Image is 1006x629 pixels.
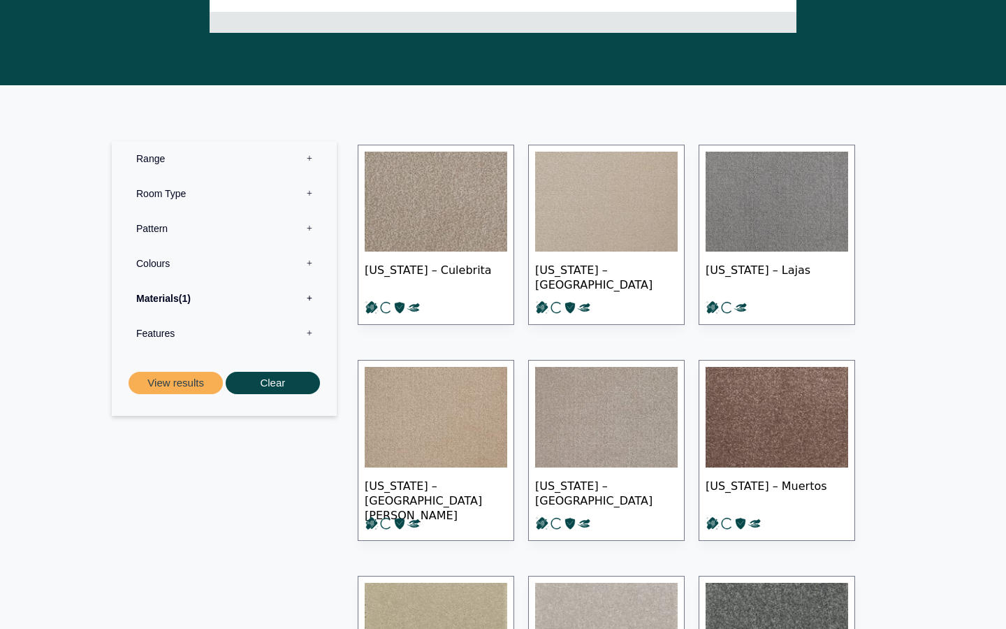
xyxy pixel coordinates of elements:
[226,372,320,395] button: Clear
[528,360,685,541] a: [US_STATE] – [GEOGRAPHIC_DATA]
[358,360,514,541] a: [US_STATE] – [GEOGRAPHIC_DATA][PERSON_NAME]
[122,316,326,351] label: Features
[122,141,326,176] label: Range
[706,252,848,301] span: [US_STATE] – Lajas
[535,252,678,301] span: [US_STATE] – [GEOGRAPHIC_DATA]
[699,360,855,541] a: [US_STATE] – Muertos
[122,246,326,281] label: Colours
[365,468,507,516] span: [US_STATE] – [GEOGRAPHIC_DATA][PERSON_NAME]
[699,145,855,326] a: [US_STATE] – Lajas
[706,468,848,516] span: [US_STATE] – Muertos
[122,176,326,211] label: Room Type
[122,281,326,316] label: Materials
[122,211,326,246] label: Pattern
[179,293,191,304] span: 1
[129,372,223,395] button: View results
[528,145,685,326] a: [US_STATE] – [GEOGRAPHIC_DATA]
[358,145,514,326] a: [US_STATE] – Culebrita
[535,468,678,516] span: [US_STATE] – [GEOGRAPHIC_DATA]
[365,252,507,301] span: [US_STATE] – Culebrita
